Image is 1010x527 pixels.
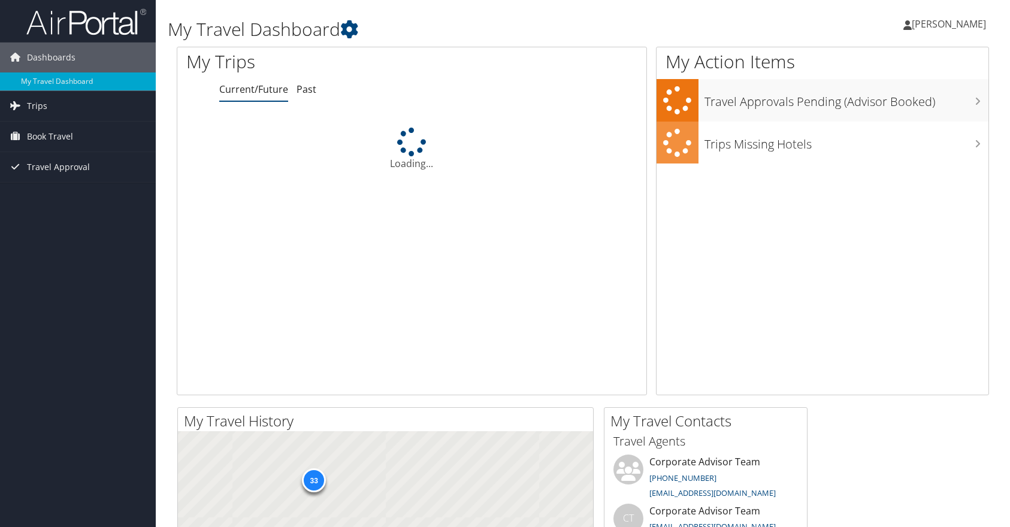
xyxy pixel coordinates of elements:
span: Book Travel [27,122,73,152]
span: [PERSON_NAME] [912,17,986,31]
img: airportal-logo.png [26,8,146,36]
h3: Trips Missing Hotels [704,130,988,153]
h3: Travel Agents [613,433,798,450]
a: [EMAIL_ADDRESS][DOMAIN_NAME] [649,487,776,498]
a: Current/Future [219,83,288,96]
div: 33 [302,468,326,492]
h2: My Travel History [184,411,593,431]
a: [PHONE_NUMBER] [649,473,716,483]
h2: My Travel Contacts [610,411,807,431]
div: Loading... [177,128,646,171]
h1: My Action Items [657,49,988,74]
span: Travel Approval [27,152,90,182]
a: [PERSON_NAME] [903,6,998,42]
a: Trips Missing Hotels [657,122,988,164]
a: Travel Approvals Pending (Advisor Booked) [657,79,988,122]
span: Trips [27,91,47,121]
h1: My Trips [186,49,442,74]
span: Dashboards [27,43,75,72]
li: Corporate Advisor Team [607,455,804,504]
h1: My Travel Dashboard [168,17,721,42]
h3: Travel Approvals Pending (Advisor Booked) [704,87,988,110]
a: Past [297,83,316,96]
